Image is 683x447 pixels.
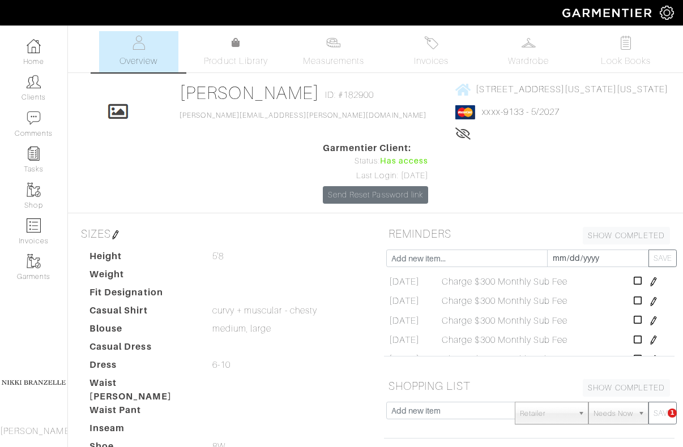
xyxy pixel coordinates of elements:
span: 1 [668,409,677,418]
a: Send Reset Password link [323,186,428,204]
a: Look Books [586,31,665,72]
a: [PERSON_NAME][EMAIL_ADDRESS][PERSON_NAME][DOMAIN_NAME] [180,111,426,119]
span: [DATE] [389,333,420,347]
img: garmentier-logo-header-white-b43fb05a5012e4ada735d5af1a66efaba907eab6374d6393d1fbf88cb4ef424d.png [557,3,660,23]
span: Measurements [303,54,365,68]
img: garments-icon-b7da505a4dc4fd61783c78ac3ca0ef83fa9d6f193b1c9dc38574b1d14d53ca28.png [27,254,41,268]
span: [DATE] [389,314,420,328]
span: [DATE] [389,275,420,289]
span: Product Library [204,54,268,68]
span: Has access [380,155,429,167]
dt: Waist [PERSON_NAME] [81,376,204,403]
dt: Dress [81,358,204,376]
span: ID: #182900 [325,88,374,102]
a: Invoices [391,31,471,72]
h5: SIZES [76,222,367,245]
h5: REMINDERS [384,222,675,245]
a: [STREET_ADDRESS][US_STATE][US_STATE] [455,82,668,96]
span: Garmentier Client: [323,141,428,155]
dt: Casual Shirt [81,304,204,322]
dt: Height [81,250,204,268]
div: Status: [323,155,428,167]
img: todo-9ac3debb85659649dc8f770b8b6100bb5dab4b48dedcbae339e5042a72dfd3cc.svg [619,36,633,50]
span: curvy + muscular - chesty [212,304,317,317]
dt: Waist Pant [81,403,204,422]
img: orders-icon-0abe47150d42831381b5fb84f609e132dff9fe21cb692f30cb5eec754e2cba89.png [27,218,41,233]
img: pen-cf24a1663064a2ec1b9c1bd2387e9de7a2fa800b781884d57f21acf72779bad2.png [649,297,658,306]
span: Wardrobe [508,54,549,68]
span: 5'8 [212,250,224,263]
a: Measurements [294,31,374,72]
dt: Casual Dress [81,340,204,358]
iframe: Intercom live chat [644,409,672,436]
a: xxxx-9133 - 5/2027 [482,107,560,117]
span: Charge $300 Monthly Sub Fee [442,353,567,366]
a: SHOW COMPLETED [583,379,670,397]
button: SAVE [648,250,677,267]
span: Retailer [520,402,573,425]
h5: SHOPPING LIST [384,375,675,397]
a: Overview [99,31,178,72]
input: Add new item... [386,250,548,267]
a: [PERSON_NAME] [180,83,319,103]
dt: Weight [81,268,204,286]
span: medium, large [212,322,272,336]
a: Wardrobe [489,31,568,72]
img: measurements-466bbee1fd09ba9460f595b01e5d73f9e2bff037440d3c8f018324cb6cdf7a4a.svg [326,36,340,50]
span: [DATE] [389,353,420,366]
span: Charge $300 Monthly Sub Fee [442,314,567,328]
a: Product Library [197,36,276,68]
img: clients-icon-6bae9207a08558b7cb47a8932f037763ab4055f8c8b6bfacd5dc20c3e0201464.png [27,75,41,89]
div: Last Login: [DATE] [323,170,428,182]
span: 6-10 [212,358,230,372]
img: dashboard-icon-dbcd8f5a0b271acd01030246c82b418ddd0df26cd7fceb0bd07c9910d44c42f6.png [27,39,41,53]
img: pen-cf24a1663064a2ec1b9c1bd2387e9de7a2fa800b781884d57f21acf72779bad2.png [649,336,658,345]
span: [STREET_ADDRESS][US_STATE][US_STATE] [476,84,668,94]
input: Add new item [386,402,515,419]
a: SHOW COMPLETED [583,227,670,244]
img: pen-cf24a1663064a2ec1b9c1bd2387e9de7a2fa800b781884d57f21acf72779bad2.png [649,277,658,286]
img: pen-cf24a1663064a2ec1b9c1bd2387e9de7a2fa800b781884d57f21acf72779bad2.png [649,316,658,325]
img: mastercard-2c98a0d54659f76b027c6839bea21931c3e23d06ea5b2b5660056f2e14d2f154.png [455,105,475,119]
img: orders-27d20c2124de7fd6de4e0e44c1d41de31381a507db9b33961299e4e07d508b8c.svg [424,36,438,50]
span: Invoices [414,54,449,68]
dt: Inseam [81,422,204,440]
span: Charge $300 Monthly Sub Fee [442,275,567,289]
img: garments-icon-b7da505a4dc4fd61783c78ac3ca0ef83fa9d6f193b1c9dc38574b1d14d53ca28.png [27,183,41,197]
img: pen-cf24a1663064a2ec1b9c1bd2387e9de7a2fa800b781884d57f21acf72779bad2.png [111,230,120,239]
img: wardrobe-487a4870c1b7c33e795ec22d11cfc2ed9d08956e64fb3008fe2437562e282088.svg [522,36,536,50]
img: reminder-icon-8004d30b9f0a5d33ae49ab947aed9ed385cf756f9e5892f1edd6e32f2345188e.png [27,147,41,161]
span: [DATE] [389,294,420,308]
img: comment-icon-a0a6a9ef722e966f86d9cbdc48e553b5cf19dbc54f86b18d962a5391bc8f6eb6.png [27,111,41,125]
img: basicinfo-40fd8af6dae0f16599ec9e87c0ef1c0a1fdea2edbe929e3d69a839185d80c458.svg [131,36,146,50]
dt: Fit Designation [81,286,204,304]
dt: Blouse [81,322,204,340]
span: Needs Now [594,402,633,425]
span: Charge $300 Monthly Sub Fee [442,333,567,347]
span: Charge $300 Monthly Sub Fee [442,294,567,308]
img: pen-cf24a1663064a2ec1b9c1bd2387e9de7a2fa800b781884d57f21acf72779bad2.png [649,355,658,364]
span: Look Books [601,54,651,68]
button: SAVE [648,402,677,424]
span: Overview [119,54,157,68]
img: gear-icon-white-bd11855cb880d31180b6d7d6211b90ccbf57a29d726f0c71d8c61bd08dd39cc2.png [660,6,674,20]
